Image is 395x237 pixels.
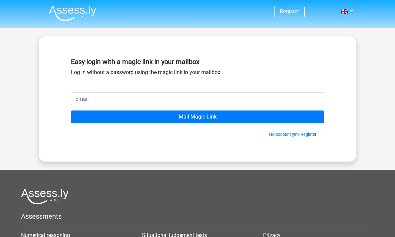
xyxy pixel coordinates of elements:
div: Log in without a password using the magic link in your mailbox! [71,55,324,92]
a: No account yet? Register [269,132,316,137]
input: Mail Magic Link [71,110,324,123]
a: Register [280,8,299,15]
h5: Assessments [21,212,374,220]
h5: Easy login with a magic link in your mailbox [71,58,324,66]
img: Assessly logo [21,189,69,204]
img: Assessly [49,5,96,21]
input: Email [71,92,324,105]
